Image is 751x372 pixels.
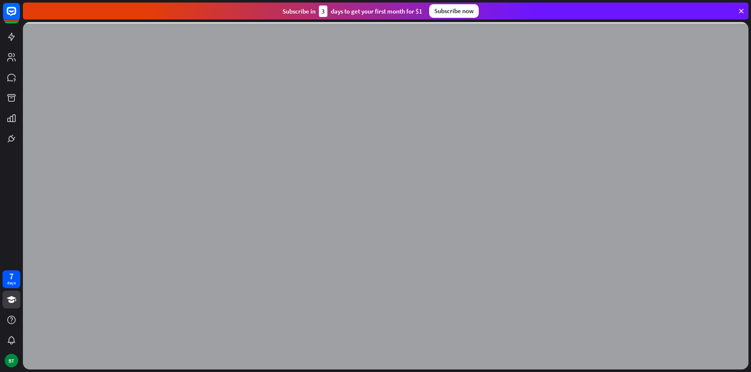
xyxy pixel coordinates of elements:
div: 7 [9,272,14,280]
div: 3 [319,6,327,17]
a: 7 days [3,270,20,288]
div: Subscribe in days to get your first month for $1 [282,6,422,17]
div: Subscribe now [429,4,479,18]
div: BT [5,354,18,367]
div: days [7,280,16,286]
